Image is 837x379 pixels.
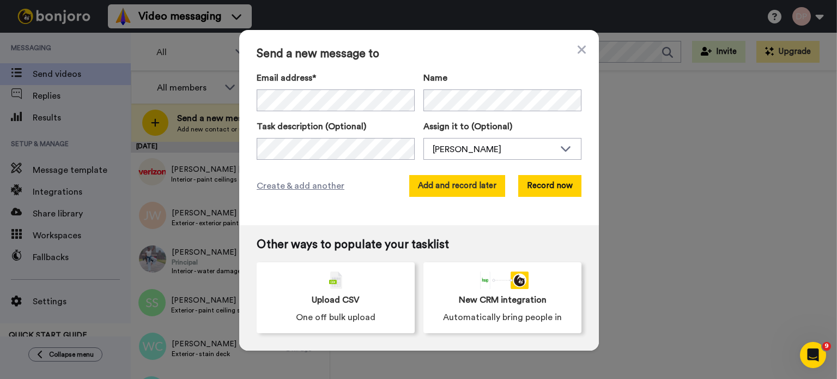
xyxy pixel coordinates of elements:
[257,238,581,251] span: Other ways to populate your tasklist
[423,71,447,85] span: Name
[296,311,375,324] span: One off bulk upload
[459,293,547,306] span: New CRM integration
[257,120,415,133] label: Task description (Optional)
[423,120,581,133] label: Assign it to (Optional)
[476,272,529,289] div: animation
[329,272,342,289] img: csv-grey.png
[822,342,831,351] span: 9
[800,342,826,368] iframe: Intercom live chat
[433,143,555,156] div: [PERSON_NAME]
[257,179,344,192] span: Create & add another
[409,175,505,197] button: Add and record later
[312,293,360,306] span: Upload CSV
[257,71,415,85] label: Email address*
[518,175,581,197] button: Record now
[443,311,562,324] span: Automatically bring people in
[257,47,581,61] span: Send a new message to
